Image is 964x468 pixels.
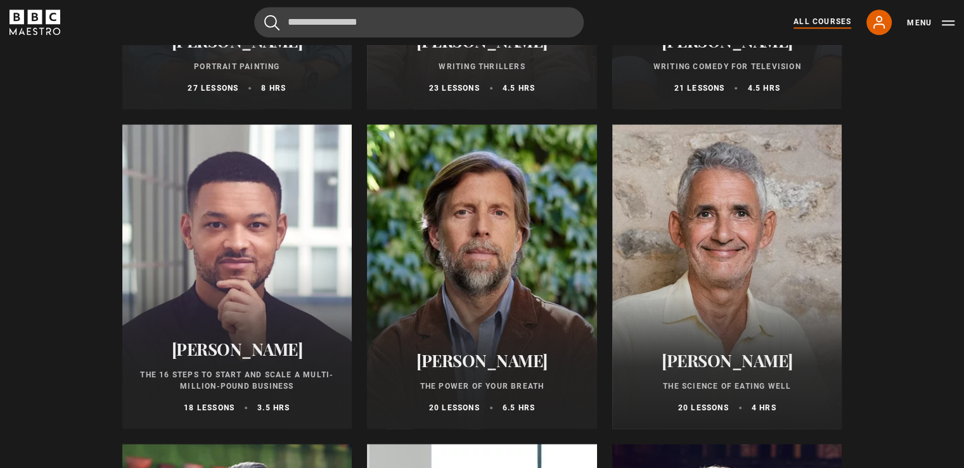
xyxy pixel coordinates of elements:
[627,31,827,51] h2: [PERSON_NAME]
[429,82,480,94] p: 23 lessons
[138,31,337,51] h2: [PERSON_NAME]
[627,61,827,72] p: Writing Comedy for Television
[10,10,60,35] svg: BBC Maestro
[627,380,827,392] p: The Science of Eating Well
[503,402,535,413] p: 6.5 hrs
[138,339,337,359] h2: [PERSON_NAME]
[382,351,582,370] h2: [PERSON_NAME]
[382,31,582,51] h2: [PERSON_NAME]
[367,124,597,429] a: [PERSON_NAME] The Power of Your Breath 20 lessons 6.5 hrs
[612,124,842,429] a: [PERSON_NAME] The Science of Eating Well 20 lessons 4 hrs
[138,61,337,72] p: Portrait Painting
[382,61,582,72] p: Writing Thrillers
[627,351,827,370] h2: [PERSON_NAME]
[261,82,286,94] p: 8 hrs
[907,16,954,29] button: Toggle navigation
[188,82,238,94] p: 27 lessons
[678,402,729,413] p: 20 lessons
[122,124,352,429] a: [PERSON_NAME] The 16 Steps to Start and Scale a Multi-Million-Pound Business 18 lessons 3.5 hrs
[503,82,535,94] p: 4.5 hrs
[382,380,582,392] p: The Power of Your Breath
[138,369,337,392] p: The 16 Steps to Start and Scale a Multi-Million-Pound Business
[794,16,851,29] a: All Courses
[747,82,780,94] p: 4.5 hrs
[264,15,280,30] button: Submit the search query
[674,82,724,94] p: 21 lessons
[254,7,584,37] input: Search
[752,402,776,413] p: 4 hrs
[184,402,235,413] p: 18 lessons
[429,402,480,413] p: 20 lessons
[257,402,290,413] p: 3.5 hrs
